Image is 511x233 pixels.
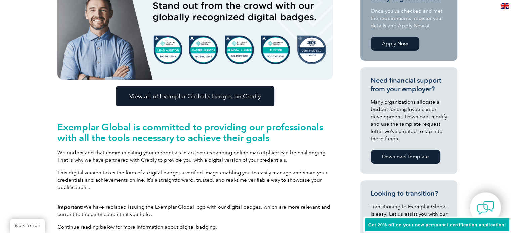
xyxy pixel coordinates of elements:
[129,93,261,99] span: View all of Exemplar Global’s badges on Credly
[57,122,333,143] h2: Exemplar Global is committed to providing our professionals with all the tools necessary to achie...
[116,86,274,106] a: View all of Exemplar Global’s badges on Credly
[371,7,447,30] p: Once you’ve checked and met the requirements, register your details and Apply Now at
[10,219,45,233] a: BACK TO TOP
[57,203,333,218] p: We have replaced issuing the Exemplar Global logo with our digital badges, which are more relevan...
[368,222,506,227] span: Get 20% off on your new personnel certification application!
[501,3,509,9] img: en
[57,204,84,210] strong: Important:
[57,223,333,231] p: Continue reading below for more information about digital badging.
[371,189,447,198] h3: Looking to transition?
[57,149,333,164] p: We understand that communicating your credentials in an ever-expanding online marketplace can be ...
[371,76,447,93] h3: Need financial support from your employer?
[477,199,494,216] img: contact-chat.png
[371,37,419,51] a: Apply Now
[371,98,447,142] p: Many organizations allocate a budget for employee career development. Download, modify and use th...
[371,150,440,164] a: Download Template
[57,169,333,191] p: This digital version takes the form of a digital badge, a verified image enabling you to easily m...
